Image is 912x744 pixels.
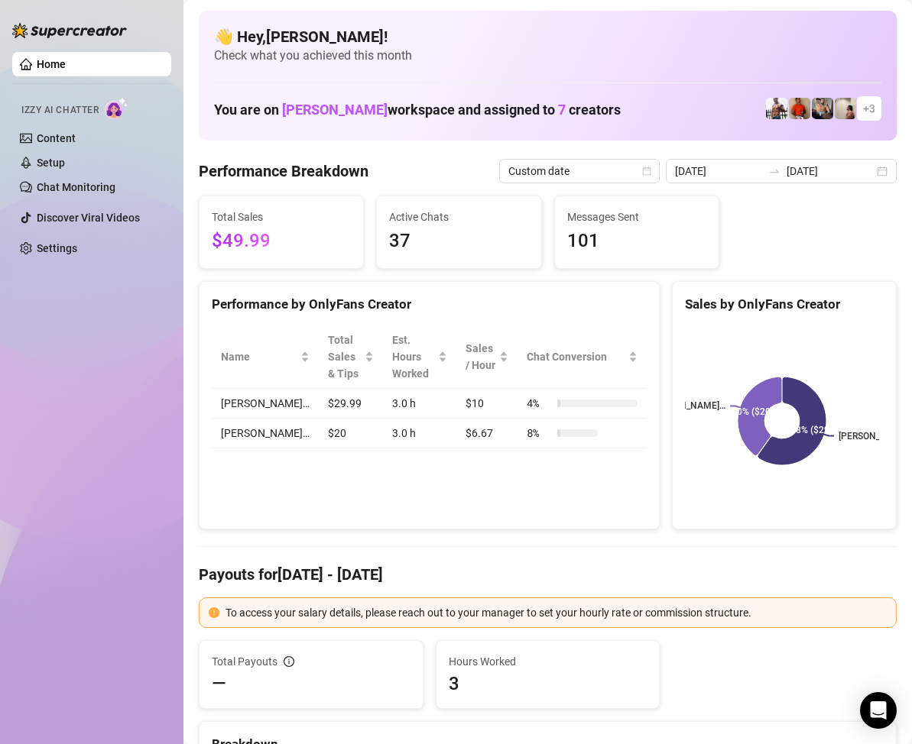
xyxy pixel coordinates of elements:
[37,157,65,169] a: Setup
[199,160,368,182] h4: Performance Breakdown
[37,242,77,254] a: Settings
[527,395,551,412] span: 4 %
[212,294,647,315] div: Performance by OnlyFans Creator
[37,58,66,70] a: Home
[12,23,127,38] img: logo-BBDzfeDw.svg
[212,419,319,448] td: [PERSON_NAME]…
[284,656,294,667] span: info-circle
[766,98,787,119] img: JUSTIN
[685,294,884,315] div: Sales by OnlyFans Creator
[212,209,351,225] span: Total Sales
[383,389,456,419] td: 3.0 h
[226,604,887,621] div: To access your salary details, please reach out to your manager to set your hourly rate or commis...
[567,209,706,225] span: Messages Sent
[449,671,647,696] span: 3
[456,389,518,419] td: $10
[319,389,383,419] td: $29.99
[214,47,881,64] span: Check what you achieved this month
[558,102,566,118] span: 7
[221,348,297,365] span: Name
[466,340,497,374] span: Sales / Hour
[527,425,551,442] span: 8 %
[456,419,518,448] td: $6.67
[863,100,875,117] span: + 3
[642,167,651,176] span: calendar
[649,401,725,412] text: [PERSON_NAME]…
[567,227,706,256] span: 101
[835,98,856,119] img: Ralphy
[389,227,528,256] span: 37
[860,692,897,729] div: Open Intercom Messenger
[37,132,76,144] a: Content
[209,607,219,618] span: exclamation-circle
[282,102,388,118] span: [PERSON_NAME]
[328,332,362,382] span: Total Sales & Tips
[812,98,833,119] img: George
[675,163,762,180] input: Start date
[768,165,781,177] span: swap-right
[105,97,128,119] img: AI Chatter
[199,564,897,585] h4: Payouts for [DATE] - [DATE]
[518,325,647,389] th: Chat Conversion
[789,98,810,119] img: Justin
[214,102,621,118] h1: You are on workspace and assigned to creators
[787,163,874,180] input: End date
[449,653,647,670] span: Hours Worked
[383,419,456,448] td: 3.0 h
[212,671,226,696] span: —
[392,332,434,382] div: Est. Hours Worked
[21,103,99,118] span: Izzy AI Chatter
[456,325,518,389] th: Sales / Hour
[768,165,781,177] span: to
[212,227,351,256] span: $49.99
[37,181,115,193] a: Chat Monitoring
[527,348,625,365] span: Chat Conversion
[319,325,383,389] th: Total Sales & Tips
[319,419,383,448] td: $20
[212,325,319,389] th: Name
[214,26,881,47] h4: 👋 Hey, [PERSON_NAME] !
[212,653,277,670] span: Total Payouts
[389,209,528,225] span: Active Chats
[37,212,140,224] a: Discover Viral Videos
[212,389,319,419] td: [PERSON_NAME]…
[508,160,651,183] span: Custom date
